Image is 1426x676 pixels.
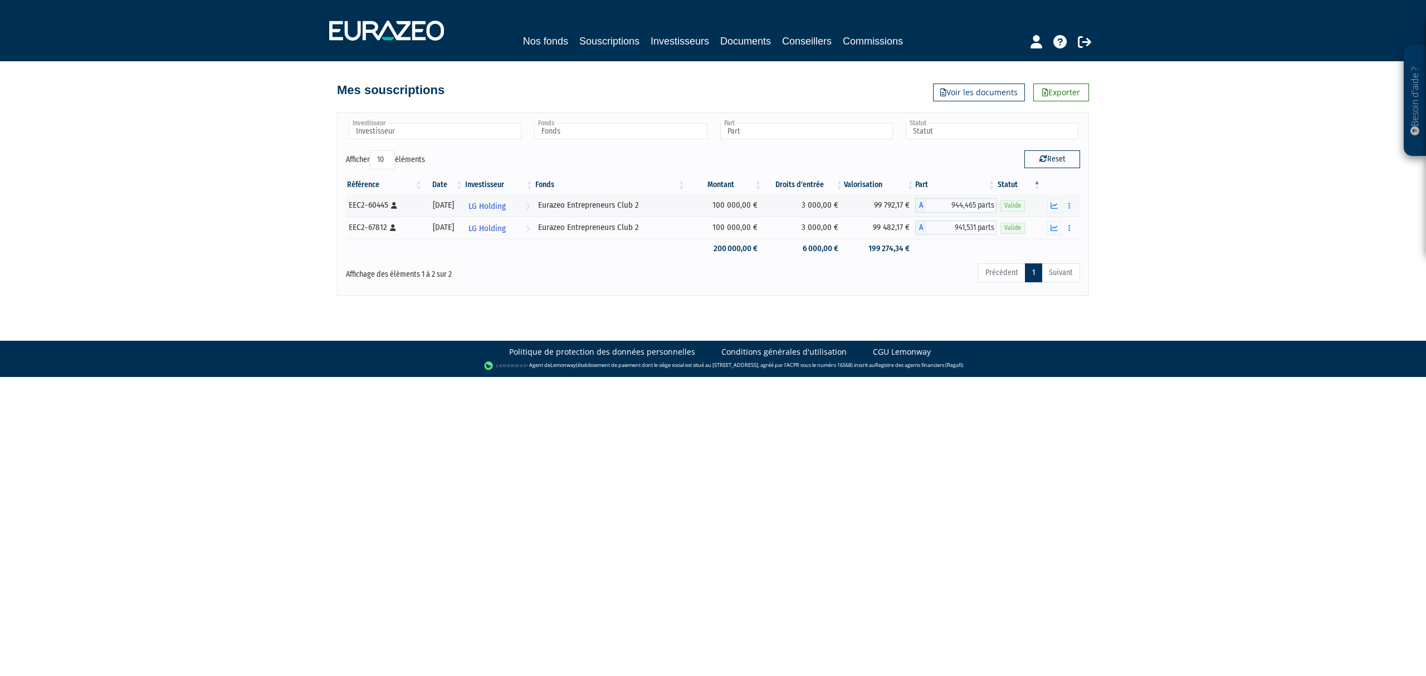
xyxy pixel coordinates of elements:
[844,239,915,258] td: 199 274,34 €
[468,218,506,239] span: LG Holding
[464,194,534,217] a: LG Holding
[526,218,530,239] i: Voir l'investisseur
[763,217,844,239] td: 3 000,00 €
[1000,200,1025,211] span: Valide
[844,217,915,239] td: 99 482,17 €
[915,221,926,235] span: A
[763,239,844,258] td: 6 000,00 €
[686,217,763,239] td: 100 000,00 €
[329,21,444,41] img: 1732889491-logotype_eurazeo_blanc_rvb.png
[484,360,527,371] img: logo-lemonway.png
[423,175,464,194] th: Date: activer pour trier la colonne par ordre croissant
[391,202,397,209] i: [Français] Personne physique
[370,150,395,169] select: Afficheréléments
[550,361,576,369] a: Lemonway
[427,199,460,211] div: [DATE]
[651,33,709,49] a: Investisseurs
[686,175,763,194] th: Montant: activer pour trier la colonne par ordre croissant
[346,175,423,194] th: Référence : activer pour trier la colonne par ordre croissant
[349,222,419,233] div: EEC2-67812
[427,222,460,233] div: [DATE]
[464,175,534,194] th: Investisseur: activer pour trier la colonne par ordre croissant
[763,175,844,194] th: Droits d'entrée: activer pour trier la colonne par ordre croissant
[538,222,682,233] div: Eurazeo Entrepreneurs Club 2
[346,150,425,169] label: Afficher éléments
[926,221,997,235] span: 941,531 parts
[534,175,686,194] th: Fonds: activer pour trier la colonne par ordre croissant
[933,84,1025,101] a: Voir les documents
[1033,84,1089,101] a: Exporter
[1409,51,1422,151] p: Besoin d'aide ?
[526,196,530,217] i: Voir l'investisseur
[538,199,682,211] div: Eurazeo Entrepreneurs Club 2
[1000,223,1025,233] span: Valide
[346,262,642,280] div: Affichage des éléments 1 à 2 sur 2
[686,194,763,217] td: 100 000,00 €
[844,175,915,194] th: Valorisation: activer pour trier la colonne par ordre croissant
[349,199,419,211] div: EEC2-60445
[782,33,832,49] a: Conseillers
[1024,150,1080,168] button: Reset
[915,175,997,194] th: Part: activer pour trier la colonne par ordre croissant
[915,221,997,235] div: A - Eurazeo Entrepreneurs Club 2
[844,194,915,217] td: 99 792,17 €
[468,196,506,217] span: LG Holding
[915,198,997,213] div: A - Eurazeo Entrepreneurs Club 2
[686,239,763,258] td: 200 000,00 €
[721,346,847,357] a: Conditions générales d'utilisation
[720,33,771,49] a: Documents
[337,84,445,97] h4: Mes souscriptions
[390,224,396,231] i: [Français] Personne physique
[915,198,926,213] span: A
[763,194,844,217] td: 3 000,00 €
[873,346,931,357] a: CGU Lemonway
[926,198,997,213] span: 944,465 parts
[509,346,695,357] a: Politique de protection des données personnelles
[579,33,639,51] a: Souscriptions
[464,217,534,239] a: LG Holding
[11,360,1415,371] div: - Agent de (établissement de paiement dont le siège social est situé au [STREET_ADDRESS], agréé p...
[843,33,903,49] a: Commissions
[1025,263,1042,282] a: 1
[523,33,568,49] a: Nos fonds
[875,361,963,369] a: Registre des agents financiers (Regafi)
[997,175,1042,194] th: Statut : activer pour trier la colonne par ordre d&eacute;croissant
